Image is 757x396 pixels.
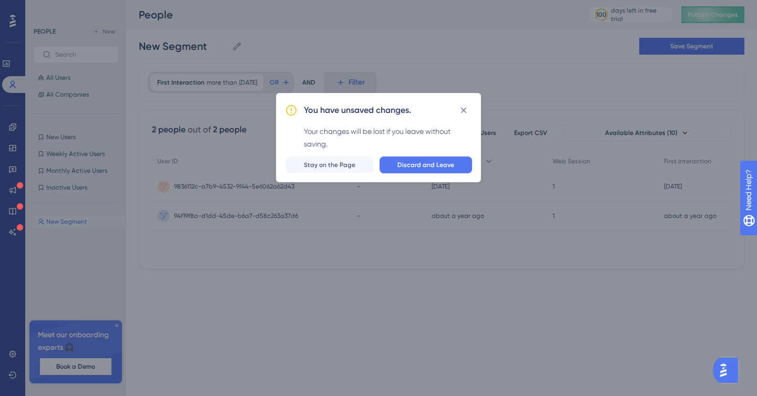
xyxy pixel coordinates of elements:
[397,161,454,169] span: Discard and Leave
[713,355,744,386] iframe: UserGuiding AI Assistant Launcher
[304,161,355,169] span: Stay on the Page
[304,104,411,117] h2: You have unsaved changes.
[25,3,66,15] span: Need Help?
[304,125,472,150] div: Your changes will be lost if you leave without saving.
